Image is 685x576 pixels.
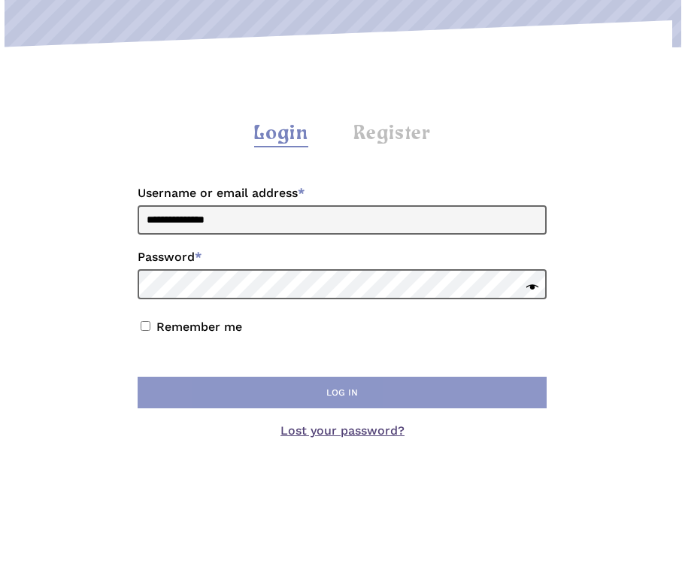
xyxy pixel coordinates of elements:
[156,320,242,334] label: Remember me
[280,423,405,438] a: Lost your password?
[138,377,547,408] button: Log in
[138,181,547,205] label: Username or email address
[138,245,547,269] label: Password
[353,121,431,147] div: Register
[254,121,308,147] div: Login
